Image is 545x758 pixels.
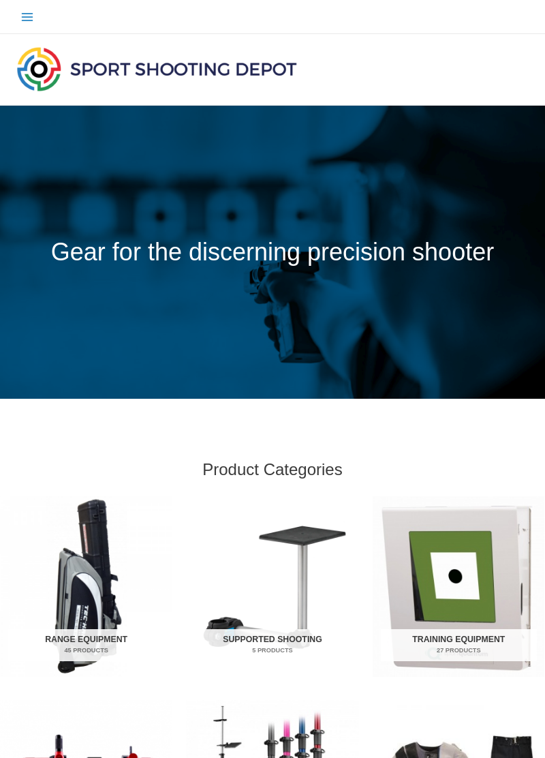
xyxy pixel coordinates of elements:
[381,629,537,661] h2: Training Equipment
[37,230,508,275] p: Gear for the discerning precision shooter
[14,44,300,94] img: Sport Shooting Depot
[186,496,358,676] a: Visit product category Supported Shooting
[195,646,351,656] mark: 5 Products
[381,646,537,656] mark: 27 Products
[195,629,351,661] h2: Supported Shooting
[373,496,545,676] a: Visit product category Training Equipment
[14,3,40,30] button: Main menu toggle
[186,496,358,676] img: Supported Shooting
[8,646,164,656] mark: 45 Products
[373,496,545,676] img: Training Equipment
[8,629,164,661] h2: Range Equipment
